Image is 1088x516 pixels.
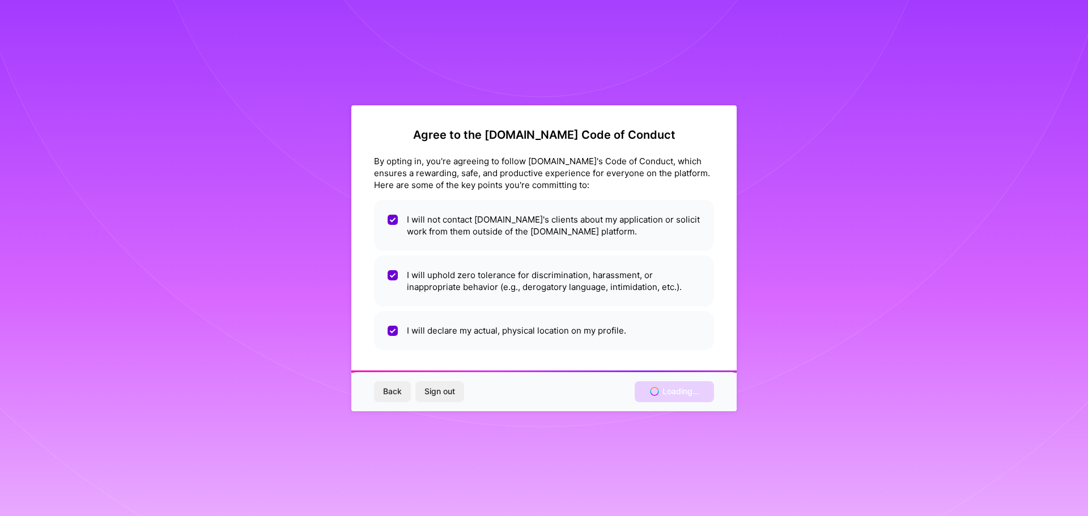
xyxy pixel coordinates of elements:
[374,311,714,350] li: I will declare my actual, physical location on my profile.
[424,386,455,397] span: Sign out
[374,155,714,191] div: By opting in, you're agreeing to follow [DOMAIN_NAME]'s Code of Conduct, which ensures a rewardin...
[415,381,464,402] button: Sign out
[374,255,714,306] li: I will uphold zero tolerance for discrimination, harassment, or inappropriate behavior (e.g., der...
[374,381,411,402] button: Back
[383,386,402,397] span: Back
[374,128,714,142] h2: Agree to the [DOMAIN_NAME] Code of Conduct
[374,200,714,251] li: I will not contact [DOMAIN_NAME]'s clients about my application or solicit work from them outside...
